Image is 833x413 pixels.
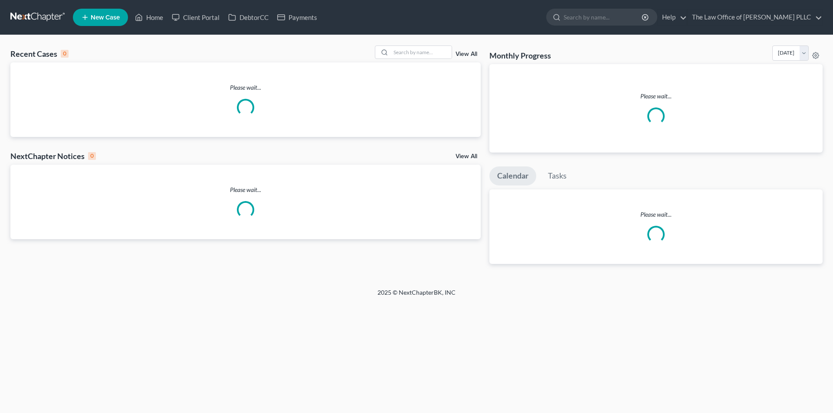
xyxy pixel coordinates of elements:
div: 0 [88,152,96,160]
div: NextChapter Notices [10,151,96,161]
a: Calendar [489,166,536,185]
h3: Monthly Progress [489,50,551,61]
a: View All [456,51,477,57]
p: Please wait... [489,210,823,219]
p: Please wait... [496,92,816,101]
div: 2025 © NextChapterBK, INC [169,288,664,304]
a: Home [131,10,167,25]
a: The Law Office of [PERSON_NAME] PLLC [688,10,822,25]
p: Please wait... [10,83,481,92]
div: Recent Cases [10,49,69,59]
a: Payments [273,10,321,25]
a: Tasks [540,166,574,185]
a: Help [658,10,687,25]
input: Search by name... [564,9,643,25]
input: Search by name... [391,46,452,59]
span: New Case [91,14,120,21]
p: Please wait... [10,185,481,194]
a: DebtorCC [224,10,273,25]
a: Client Portal [167,10,224,25]
a: View All [456,153,477,159]
div: 0 [61,50,69,58]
